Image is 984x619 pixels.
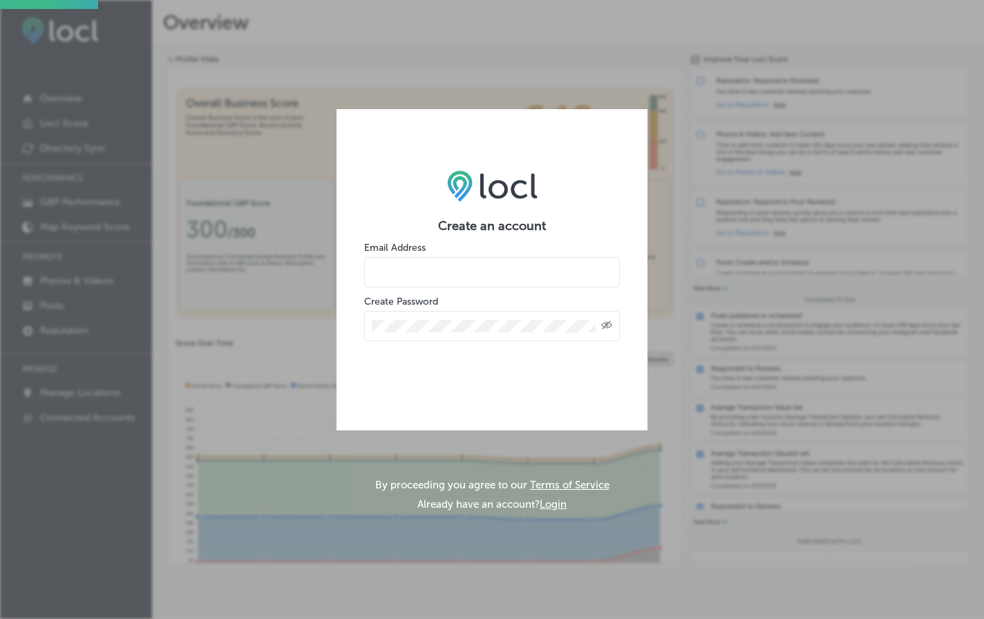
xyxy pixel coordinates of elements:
label: Email Address [364,242,426,254]
h2: Create an account [364,218,620,234]
label: Create Password [364,296,438,307]
button: Login [540,498,567,511]
a: Terms of Service [530,479,609,491]
span: Toggle password visibility [601,320,612,332]
img: LOCL logo [447,170,538,202]
p: By proceeding you agree to our [375,479,609,491]
p: Already have an account? [417,498,567,511]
